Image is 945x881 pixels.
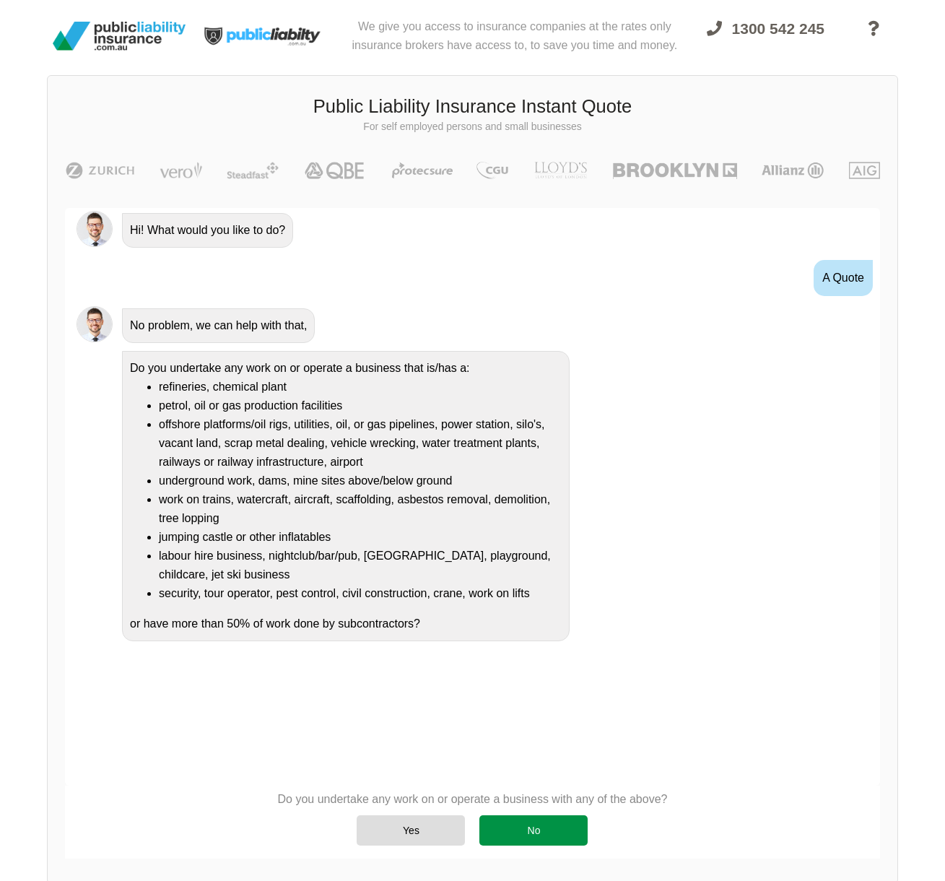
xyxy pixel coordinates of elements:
[159,378,562,396] li: refineries, chemical plant
[58,94,887,120] h3: Public Liability Insurance Instant Quote
[843,162,886,179] img: AIG | Public Liability Insurance
[336,6,694,66] div: We give you access to insurance companies at the rates only insurance brokers have access to, to ...
[814,260,873,296] div: A Quote
[122,308,315,343] div: No problem, we can help with that,
[122,351,570,641] div: Do you undertake any work on or operate a business that is/has a: or have more than 50% of work d...
[278,791,668,807] p: Do you undertake any work on or operate a business with any of the above?
[732,20,824,37] span: 1300 542 245
[159,472,562,490] li: underground work, dams, mine sites above/below ground
[159,547,562,584] li: labour hire business, nightclub/bar/pub, [GEOGRAPHIC_DATA], playground, childcare, jet ski business
[159,584,562,603] li: security, tour operator, pest control, civil construction, crane, work on lifts
[77,306,113,342] img: Chatbot | PLI
[58,120,887,134] p: For self employed persons and small businesses
[386,162,459,179] img: Protecsure | Public Liability Insurance
[159,490,562,528] li: work on trains, watercraft, aircraft, scaffolding, asbestos removal, demolition, tree lopping
[191,6,336,66] img: Public Liability Insurance Light
[159,415,562,472] li: offshore platforms/oil rigs, utilities, oil, or gas pipelines, power station, silo's, vacant land...
[153,162,209,179] img: Vero | Public Liability Insurance
[607,162,742,179] img: Brooklyn | Public Liability Insurance
[694,12,837,66] a: 1300 542 245
[754,162,831,179] img: Allianz | Public Liability Insurance
[77,211,113,247] img: Chatbot | PLI
[159,396,562,415] li: petrol, oil or gas production facilities
[159,528,562,547] li: jumping castle or other inflatables
[296,162,374,179] img: QBE | Public Liability Insurance
[122,213,293,248] div: Hi! What would you like to do?
[526,162,596,179] img: LLOYD's | Public Liability Insurance
[471,162,514,179] img: CGU | Public Liability Insurance
[47,16,191,56] img: Public Liability Insurance
[479,815,588,846] div: No
[357,815,465,846] div: Yes
[59,162,141,179] img: Zurich | Public Liability Insurance
[221,162,284,179] img: Steadfast | Public Liability Insurance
